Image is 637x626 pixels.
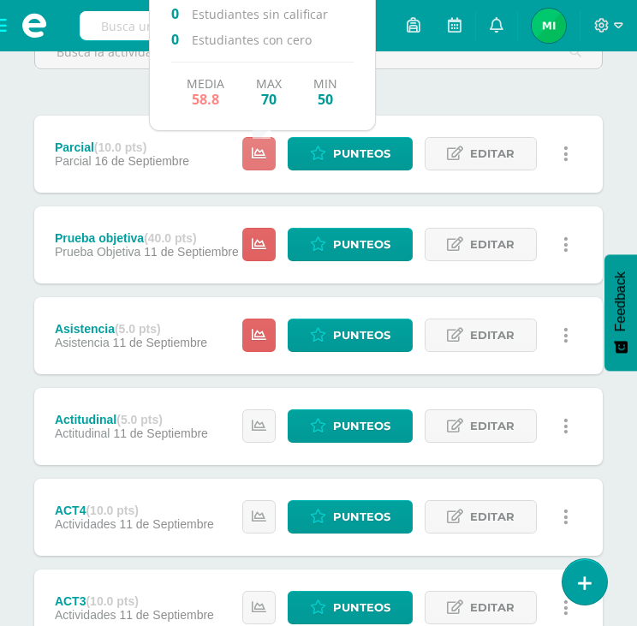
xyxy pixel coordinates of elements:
span: 11 de Septiembre [113,426,208,440]
span: 11 de Septiembre [144,245,239,259]
span: Actividades [55,517,116,531]
span: Punteos [333,229,390,260]
strong: (40.0 pts) [144,231,196,245]
a: Punteos [288,591,413,624]
p: Estudiantes sin calificar [171,4,354,22]
span: Editar [470,501,515,533]
span: Feedback [613,271,628,331]
input: Busca la actividad aquí... [35,35,602,69]
span: 50 [313,91,337,107]
div: Actitudinal [55,413,208,426]
span: Editar [470,138,515,170]
span: 11 de Septiembre [119,608,214,622]
span: Punteos [333,592,390,623]
span: Prueba Objetiva [55,245,140,259]
span: Actividades [55,608,116,622]
div: ACT4 [55,504,214,517]
strong: (5.0 pts) [116,413,163,426]
div: Asistencia [55,322,207,336]
span: Parcial [55,154,92,168]
span: 0 [171,30,192,47]
strong: (10.0 pts) [86,504,138,517]
span: Punteos [333,410,390,442]
a: Punteos [288,228,413,261]
input: Busca un usuario... [80,11,315,40]
span: 11 de Septiembre [119,517,214,531]
div: Media [187,76,224,107]
span: 11 de Septiembre [113,336,208,349]
button: Feedback - Mostrar encuesta [604,254,637,371]
span: 70 [256,91,282,107]
span: 16 de Septiembre [95,154,190,168]
span: 58.8 [187,91,224,107]
a: Punteos [288,137,413,170]
span: Asistencia [55,336,110,349]
a: Punteos [288,500,413,534]
span: Punteos [333,501,390,533]
p: Estudiantes con cero [171,30,354,48]
strong: (10.0 pts) [94,140,146,154]
a: Punteos [288,319,413,352]
div: ACT3 [55,594,214,608]
div: Parcial [55,140,189,154]
div: Prueba objetiva [55,231,239,245]
span: Punteos [333,138,390,170]
span: Editar [470,592,515,623]
strong: (10.0 pts) [86,594,138,608]
img: d61081fa4d32a2584e9020f5274a417f.png [532,9,566,43]
span: Editar [470,319,515,351]
span: Editar [470,229,515,260]
span: Punteos [333,319,390,351]
span: 0 [171,4,192,21]
span: Actitudinal [55,426,110,440]
span: Editar [470,410,515,442]
div: Max [256,76,282,107]
div: Min [313,76,337,107]
strong: (5.0 pts) [115,322,161,336]
a: Punteos [288,409,413,443]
